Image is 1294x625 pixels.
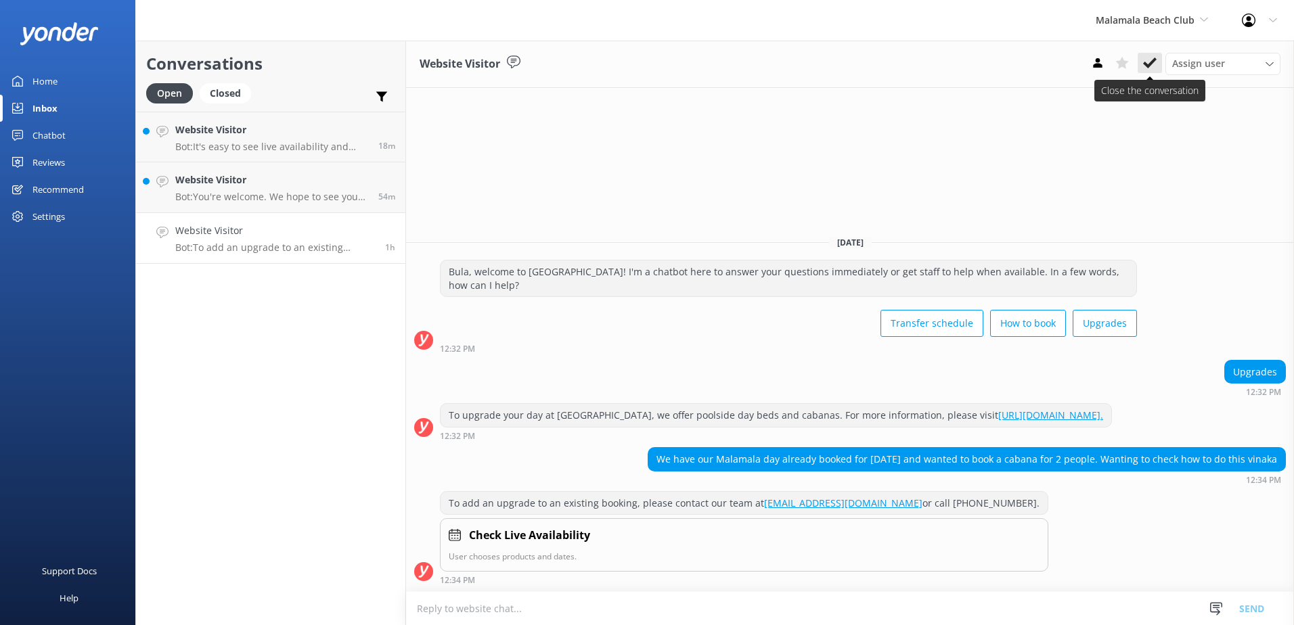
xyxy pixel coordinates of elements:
[175,141,368,153] p: Bot: It's easy to see live availability and book online at [URL][DOMAIN_NAME]. You can also book ...
[1165,53,1280,74] div: Assign User
[1246,388,1281,396] strong: 12:32 PM
[441,260,1136,296] div: Bula, welcome to [GEOGRAPHIC_DATA]! I'm a chatbot here to answer your questions immediately or ge...
[175,241,375,254] p: Bot: To add an upgrade to an existing booking, please contact our team at [EMAIL_ADDRESS][DOMAIN_...
[441,492,1048,515] div: To add an upgrade to an existing booking, please contact our team at or call [PHONE_NUMBER].
[175,172,368,187] h4: Website Visitor
[175,122,368,137] h4: Website Visitor
[648,475,1286,484] div: 12:34pm 12-Aug-2025 (UTC +12:00) Pacific/Auckland
[441,404,1111,427] div: To upgrade your day at [GEOGRAPHIC_DATA], we offer poolside day beds and cabanas. For more inform...
[42,557,97,584] div: Support Docs
[1096,14,1195,26] span: Malamala Beach Club
[764,496,922,509] a: [EMAIL_ADDRESS][DOMAIN_NAME]
[440,432,475,440] strong: 12:32 PM
[378,140,395,152] span: 01:49pm 12-Aug-2025 (UTC +12:00) Pacific/Auckland
[1246,476,1281,484] strong: 12:34 PM
[440,431,1112,440] div: 12:32pm 12-Aug-2025 (UTC +12:00) Pacific/Auckland
[146,85,200,100] a: Open
[420,55,500,73] h3: Website Visitor
[175,223,375,238] h4: Website Visitor
[648,448,1285,471] div: We have our Malamala day already booked for [DATE] and wanted to book a cabana for 2 people. Want...
[1224,387,1286,396] div: 12:32pm 12-Aug-2025 (UTC +12:00) Pacific/Auckland
[1225,361,1285,384] div: Upgrades
[32,68,58,95] div: Home
[990,310,1066,337] button: How to book
[440,344,1137,353] div: 12:32pm 12-Aug-2025 (UTC +12:00) Pacific/Auckland
[136,162,405,213] a: Website VisitorBot:You're welcome. We hope to see you Malamala Beach Club Soon!54m
[175,191,368,203] p: Bot: You're welcome. We hope to see you Malamala Beach Club Soon!
[200,85,258,100] a: Closed
[20,22,98,45] img: yonder-white-logo.png
[998,409,1103,421] a: [URL][DOMAIN_NAME].
[440,345,475,353] strong: 12:32 PM
[880,310,983,337] button: Transfer schedule
[449,550,1040,563] p: User chooses products and dates.
[32,176,84,203] div: Recommend
[829,237,872,248] span: [DATE]
[440,576,475,584] strong: 12:34 PM
[32,122,66,149] div: Chatbot
[200,83,251,103] div: Closed
[32,203,65,230] div: Settings
[385,241,395,253] span: 12:34pm 12-Aug-2025 (UTC +12:00) Pacific/Auckland
[60,584,79,611] div: Help
[136,213,405,264] a: Website VisitorBot:To add an upgrade to an existing booking, please contact our team at [EMAIL_AD...
[469,527,590,545] h4: Check Live Availability
[1172,56,1225,71] span: Assign user
[32,95,58,122] div: Inbox
[136,112,405,162] a: Website VisitorBot:It's easy to see live availability and book online at [URL][DOMAIN_NAME]. You ...
[146,51,395,76] h2: Conversations
[32,149,65,176] div: Reviews
[378,191,395,202] span: 01:13pm 12-Aug-2025 (UTC +12:00) Pacific/Auckland
[146,83,193,103] div: Open
[1073,310,1137,337] button: Upgrades
[440,575,1048,584] div: 12:34pm 12-Aug-2025 (UTC +12:00) Pacific/Auckland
